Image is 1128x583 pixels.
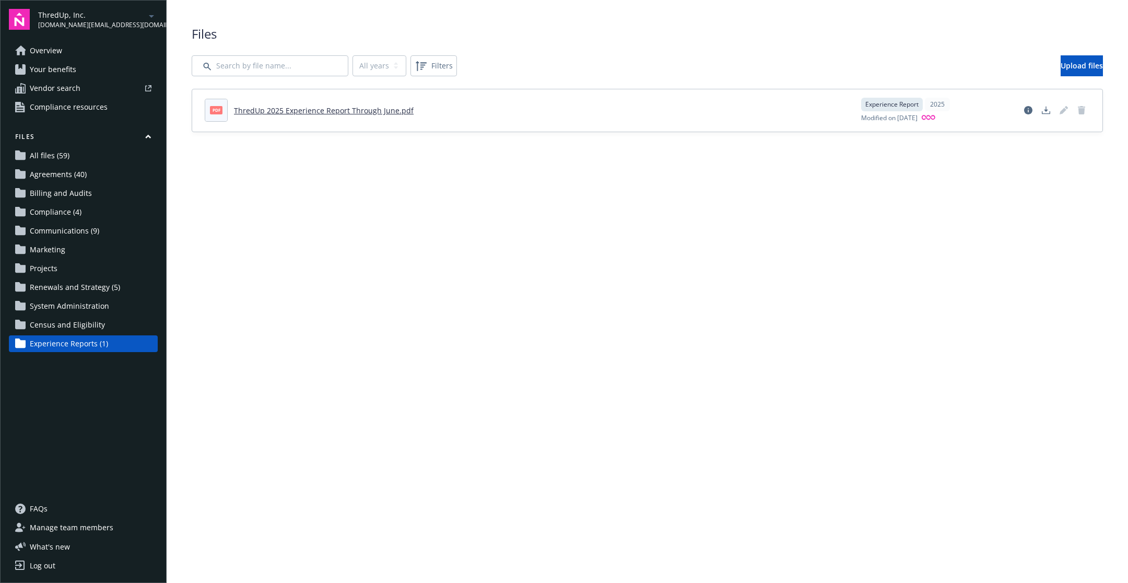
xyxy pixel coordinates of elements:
[9,147,158,164] a: All files (59)
[30,80,80,97] span: Vendor search
[1073,102,1090,119] span: Delete document
[30,557,55,574] div: Log out
[925,98,950,111] div: 2025
[1055,102,1072,119] span: Edit document
[38,9,145,20] span: ThredUp, Inc.
[30,241,65,258] span: Marketing
[30,317,105,333] span: Census and Eligibility
[9,541,87,552] button: What's new
[234,106,414,115] a: ThredUp 2025 Experience Report Through June.pdf
[1061,61,1103,71] span: Upload files
[30,260,57,277] span: Projects
[145,9,158,22] a: arrowDropDown
[30,185,92,202] span: Billing and Audits
[9,500,158,517] a: FAQs
[30,166,87,183] span: Agreements (40)
[30,541,70,552] span: What ' s new
[9,185,158,202] a: Billing and Audits
[30,99,108,115] span: Compliance resources
[38,20,145,30] span: [DOMAIN_NAME][EMAIL_ADDRESS][DOMAIN_NAME]
[9,260,158,277] a: Projects
[431,60,453,71] span: Filters
[30,519,113,536] span: Manage team members
[9,279,158,296] a: Renewals and Strategy (5)
[1020,102,1037,119] a: View file details
[9,317,158,333] a: Census and Eligibility
[30,298,109,314] span: System Administration
[30,61,76,78] span: Your benefits
[38,9,158,30] button: ThredUp, Inc.[DOMAIN_NAME][EMAIL_ADDRESS][DOMAIN_NAME]arrowDropDown
[192,25,1103,43] span: Files
[30,279,120,296] span: Renewals and Strategy (5)
[1038,102,1054,119] a: Download document
[410,55,457,76] button: Filters
[9,241,158,258] a: Marketing
[9,99,158,115] a: Compliance resources
[30,500,48,517] span: FAQs
[30,204,81,220] span: Compliance (4)
[192,55,348,76] input: Search by file name...
[9,132,158,145] button: Files
[9,42,158,59] a: Overview
[9,335,158,352] a: Experience Reports (1)
[9,9,30,30] img: navigator-logo.svg
[9,298,158,314] a: System Administration
[30,223,99,239] span: Communications (9)
[9,223,158,239] a: Communications (9)
[30,335,108,352] span: Experience Reports (1)
[9,61,158,78] a: Your benefits
[413,57,455,74] span: Filters
[30,147,69,164] span: All files (59)
[9,204,158,220] a: Compliance (4)
[210,106,222,114] span: pdf
[9,80,158,97] a: Vendor search
[1061,55,1103,76] a: Upload files
[30,42,62,59] span: Overview
[865,100,919,109] span: Experience Report
[9,519,158,536] a: Manage team members
[861,113,918,123] span: Modified on [DATE]
[9,166,158,183] a: Agreements (40)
